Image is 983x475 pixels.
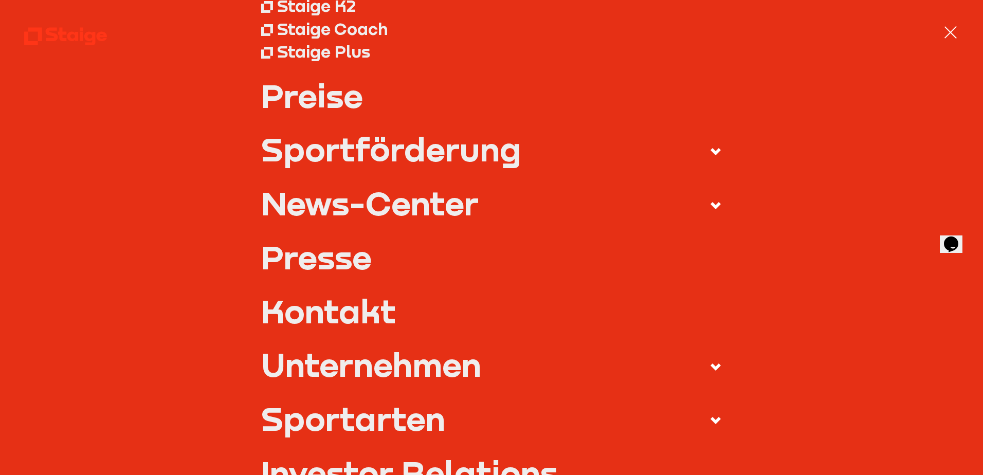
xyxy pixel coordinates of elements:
div: Staige Coach [277,19,388,39]
a: Kontakt [261,295,722,327]
a: Staige Coach [261,17,722,40]
div: Unternehmen [261,348,481,380]
div: News-Center [261,187,479,219]
iframe: chat widget [940,222,973,253]
div: Sportförderung [261,133,521,165]
a: Staige Plus [261,40,722,63]
div: Sportarten [261,402,445,434]
a: Presse [261,241,722,273]
a: Preise [261,79,722,112]
div: Staige Plus [277,41,370,61]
